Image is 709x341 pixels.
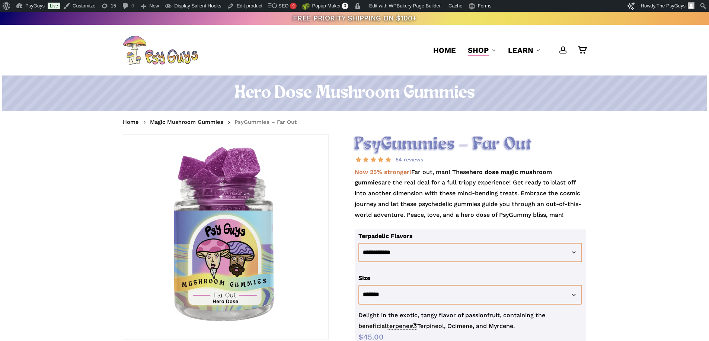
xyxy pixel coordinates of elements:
[433,45,456,55] a: Home
[123,35,198,65] img: PsyGuys
[355,167,587,229] p: Far out, man! These are the real deal for a full trippy experience! Get ready to blast off into a...
[342,3,348,9] span: 3
[358,232,413,239] label: Terpadelic Flavors
[508,45,541,55] a: Learn
[688,2,694,9] img: Avatar photo
[358,274,370,282] label: Size
[355,168,411,176] strong: Now 25% stronger!
[150,118,223,126] a: Magic Mushroom Gummies
[355,134,587,155] h2: PsyGummies – Far Out
[48,3,60,9] a: Live
[468,45,496,55] a: Shop
[433,46,456,55] span: Home
[290,3,297,9] div: 9
[508,46,533,55] span: Learn
[468,46,489,55] span: Shop
[358,310,583,332] p: Delight in the exotic, tangy flavor of passionfruit, containing the beneficial Terpineol, Ocimene...
[427,25,586,75] nav: Main Menu
[657,3,686,9] span: The PsyGuys
[123,83,586,104] h1: Hero Dose Mushroom Gummies
[387,322,417,330] span: terpenes
[234,119,297,125] span: PsyGummies – Far Out
[123,118,139,126] a: Home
